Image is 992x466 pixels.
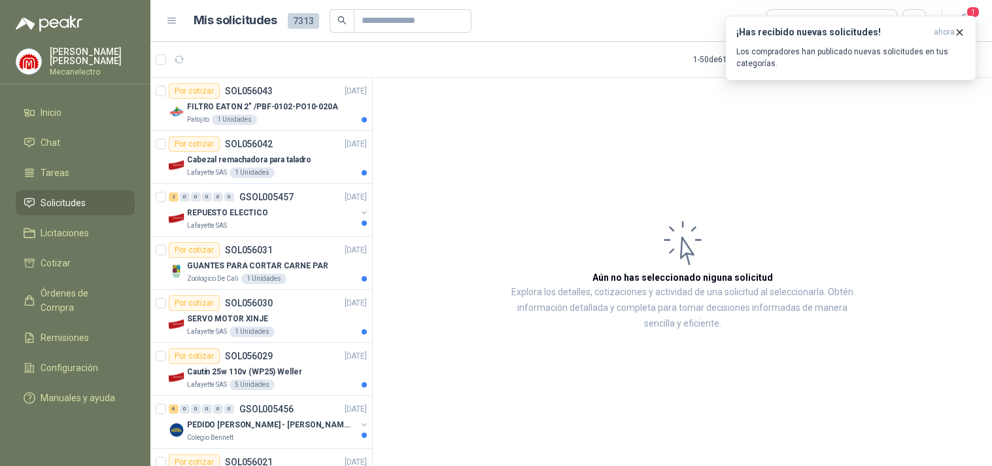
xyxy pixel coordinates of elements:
[187,419,350,431] p: PEDIDO [PERSON_NAME] - [PERSON_NAME]
[187,366,302,378] p: Cautín 25w 110v (WP25) Weller
[187,168,227,178] p: Lafayette SAS
[225,351,273,361] p: SOL056029
[187,101,338,113] p: FILTRO EATON 2" /PBF-0102-PO10-020A
[187,274,239,284] p: Zoologico De Cali
[169,316,184,332] img: Company Logo
[224,404,234,414] div: 0
[180,192,190,202] div: 0
[150,237,372,290] a: Por cotizarSOL056031[DATE] Company LogoGUANTES PARA CORTAR CARNE PARZoologico De Cali1 Unidades
[213,192,223,202] div: 0
[150,343,372,396] a: Por cotizarSOL056029[DATE] Company LogoCautín 25w 110v (WP25) WellerLafayette SAS5 Unidades
[16,251,135,276] a: Cotizar
[187,115,209,125] p: Patojito
[150,131,372,184] a: Por cotizarSOL056042[DATE] Company LogoCabezal remachadora para taladroLafayette SAS1 Unidades
[169,348,220,364] div: Por cotizar
[16,385,135,410] a: Manuales y ayuda
[187,327,227,337] p: Lafayette SAS
[191,404,201,414] div: 0
[345,350,367,363] p: [DATE]
[345,191,367,204] p: [DATE]
[169,192,179,202] div: 2
[41,135,60,150] span: Chat
[169,210,184,226] img: Company Logo
[169,104,184,120] img: Company Logo
[953,9,976,33] button: 1
[16,325,135,350] a: Remisiones
[169,189,369,231] a: 2 0 0 0 0 0 GSOL005457[DATE] Company LogoREPUESTO ELECTICOLafayette SAS
[150,78,372,131] a: Por cotizarSOL056043[DATE] Company LogoFILTRO EATON 2" /PBF-0102-PO10-020APatojito1 Unidades
[736,27,929,38] h3: ¡Has recibido nuevas solicitudes!
[345,297,367,310] p: [DATE]
[150,290,372,343] a: Por cotizarSOL056030[DATE] Company LogoSERVO MOTOR XINJELafayette SAS1 Unidades
[16,16,82,31] img: Logo peakr
[239,404,294,414] p: GSOL005456
[16,49,41,74] img: Company Logo
[194,11,277,30] h1: Mis solicitudes
[16,281,135,320] a: Órdenes de Compra
[187,380,227,390] p: Lafayette SAS
[966,6,980,18] span: 1
[169,83,220,99] div: Por cotizar
[41,361,98,375] span: Configuración
[187,221,227,231] p: Lafayette SAS
[16,130,135,155] a: Chat
[230,168,275,178] div: 1 Unidades
[41,286,122,315] span: Órdenes de Compra
[187,154,311,166] p: Cabezal remachadora para taladro
[41,331,89,345] span: Remisiones
[169,242,220,258] div: Por cotizar
[41,226,89,240] span: Licitaciones
[169,401,369,443] a: 6 0 0 0 0 0 GSOL005456[DATE] Company LogoPEDIDO [PERSON_NAME] - [PERSON_NAME]Colegio Bennett
[16,100,135,125] a: Inicio
[50,68,135,76] p: Mecanelectro
[16,160,135,185] a: Tareas
[50,47,135,65] p: [PERSON_NAME] [PERSON_NAME]
[213,404,223,414] div: 0
[187,313,268,325] p: SERVO MOTOR XINJE
[202,404,212,414] div: 0
[187,207,268,219] p: REPUESTO ELECTICO
[592,270,773,285] h3: Aún no has seleccionado niguna solicitud
[225,86,273,96] p: SOL056043
[504,285,861,332] p: Explora los detalles, cotizaciones y actividad de una solicitud al seleccionarla. Obtén informaci...
[41,256,71,270] span: Cotizar
[169,136,220,152] div: Por cotizar
[16,221,135,245] a: Licitaciones
[239,192,294,202] p: GSOL005457
[169,422,184,438] img: Company Logo
[736,46,965,69] p: Los compradores han publicado nuevas solicitudes en tus categorías.
[775,14,802,28] div: Todas
[16,190,135,215] a: Solicitudes
[169,404,179,414] div: 6
[41,196,86,210] span: Solicitudes
[225,298,273,308] p: SOL056030
[212,115,257,125] div: 1 Unidades
[187,260,328,272] p: GUANTES PARA CORTAR CARNE PAR
[169,263,184,279] img: Company Logo
[191,192,201,202] div: 0
[241,274,286,284] div: 1 Unidades
[345,403,367,416] p: [DATE]
[230,327,275,337] div: 1 Unidades
[345,138,367,151] p: [DATE]
[230,380,275,390] div: 5 Unidades
[169,369,184,385] img: Company Logo
[187,433,233,443] p: Colegio Bennett
[41,166,69,180] span: Tareas
[225,139,273,149] p: SOL056042
[16,355,135,380] a: Configuración
[225,245,273,255] p: SOL056031
[337,16,347,25] span: search
[169,295,220,311] div: Por cotizar
[169,157,184,173] img: Company Logo
[202,192,212,202] div: 0
[41,391,115,405] span: Manuales y ayuda
[345,244,367,257] p: [DATE]
[41,105,61,120] span: Inicio
[934,27,955,38] span: ahora
[224,192,234,202] div: 0
[693,49,778,70] div: 1 - 50 de 6168
[288,13,319,29] span: 7313
[345,85,367,98] p: [DATE]
[180,404,190,414] div: 0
